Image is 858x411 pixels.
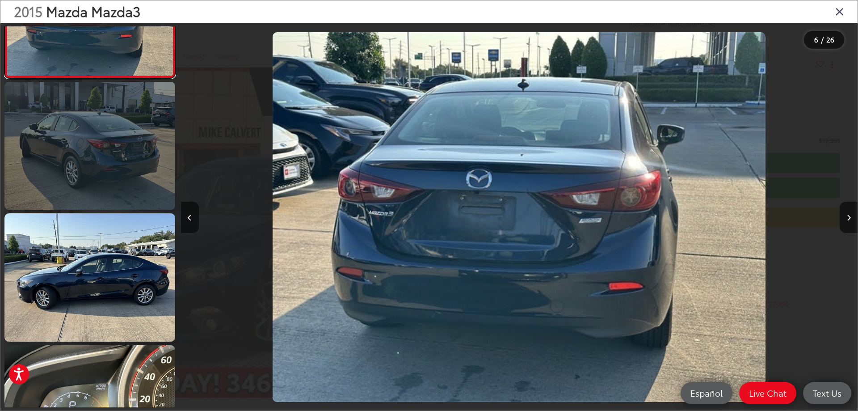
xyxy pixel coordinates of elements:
span: Text Us [808,387,846,398]
a: Español [681,382,732,404]
span: Mazda Mazda3 [46,1,140,21]
span: 2015 [14,1,42,21]
i: Close gallery [835,5,844,17]
a: Live Chat [739,382,796,404]
img: 2015 Mazda Mazda3 i Touring [3,212,177,343]
button: Next image [840,202,858,233]
span: 26 [826,34,834,44]
div: 2015 Mazda Mazda3 i Touring 5 [181,32,858,402]
span: 6 [814,34,818,44]
a: Text Us [803,382,851,404]
span: Español [686,387,727,398]
button: Previous image [181,202,199,233]
span: Live Chat [744,387,791,398]
span: / [820,37,824,43]
img: 2015 Mazda Mazda3 i Touring [273,32,765,402]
